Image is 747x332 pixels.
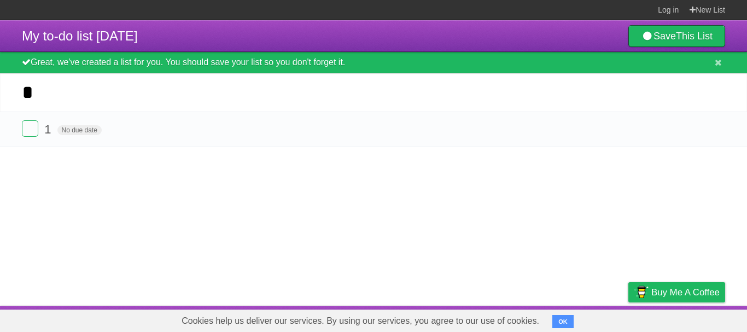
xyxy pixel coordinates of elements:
span: Cookies help us deliver our services. By using our services, you agree to our use of cookies. [171,310,550,332]
label: Done [22,120,38,137]
a: Terms [577,308,601,329]
a: SaveThis List [628,25,725,47]
a: Privacy [614,308,643,329]
span: Buy me a coffee [651,283,720,302]
a: Developers [519,308,563,329]
button: OK [552,315,574,328]
span: No due date [57,125,102,135]
span: My to-do list [DATE] [22,28,138,43]
a: Suggest a feature [656,308,725,329]
span: 1 [44,123,54,136]
img: Buy me a coffee [634,283,649,301]
b: This List [676,31,713,42]
a: About [483,308,506,329]
a: Buy me a coffee [628,282,725,302]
